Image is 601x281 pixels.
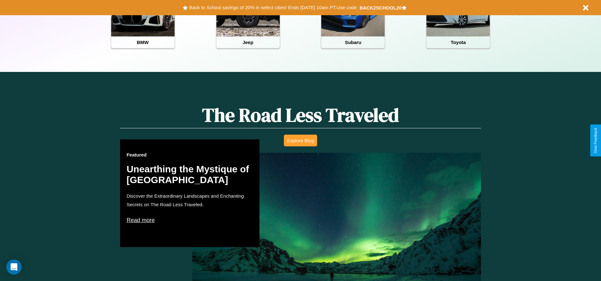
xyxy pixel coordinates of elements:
h3: Featured [126,152,253,157]
p: Read more [126,215,253,225]
b: BACK2SCHOOL20 [360,5,402,10]
button: Back to School savings of 20% in select cities! Ends [DATE] 10am PT.Use code: [188,3,359,12]
div: Give Feedback [593,128,598,153]
button: Explore Blog [284,135,317,146]
div: Open Intercom Messenger [6,259,22,275]
h1: The Road Less Traveled [120,102,481,128]
h4: BMW [111,36,175,48]
h4: Toyota [426,36,490,48]
h2: Unearthing the Mystique of [GEOGRAPHIC_DATA] [126,164,253,185]
h4: Jeep [216,36,280,48]
p: Discover the Extraordinary Landscapes and Enchanting Secrets on The Road Less Traveled. [126,192,253,209]
h4: Subaru [321,36,385,48]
